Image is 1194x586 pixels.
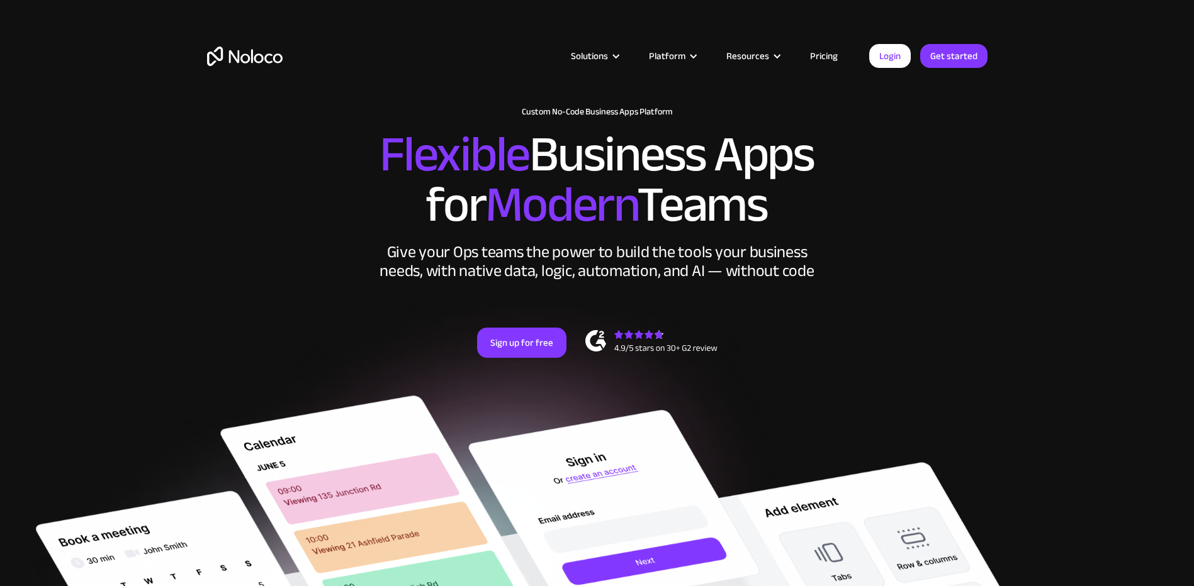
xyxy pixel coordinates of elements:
span: Flexible [380,108,529,201]
div: Resources [726,48,769,64]
div: Solutions [555,48,633,64]
a: Login [869,44,911,68]
div: Platform [633,48,711,64]
div: Give your Ops teams the power to build the tools your business needs, with native data, logic, au... [377,243,818,280]
div: Resources [711,48,794,64]
a: Get started [920,44,988,68]
a: Pricing [794,48,853,64]
a: Sign up for free [477,328,566,358]
div: Solutions [571,48,608,64]
div: Platform [649,48,685,64]
h2: Business Apps for Teams [207,130,988,230]
span: Modern [485,158,637,252]
a: home [207,47,283,66]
